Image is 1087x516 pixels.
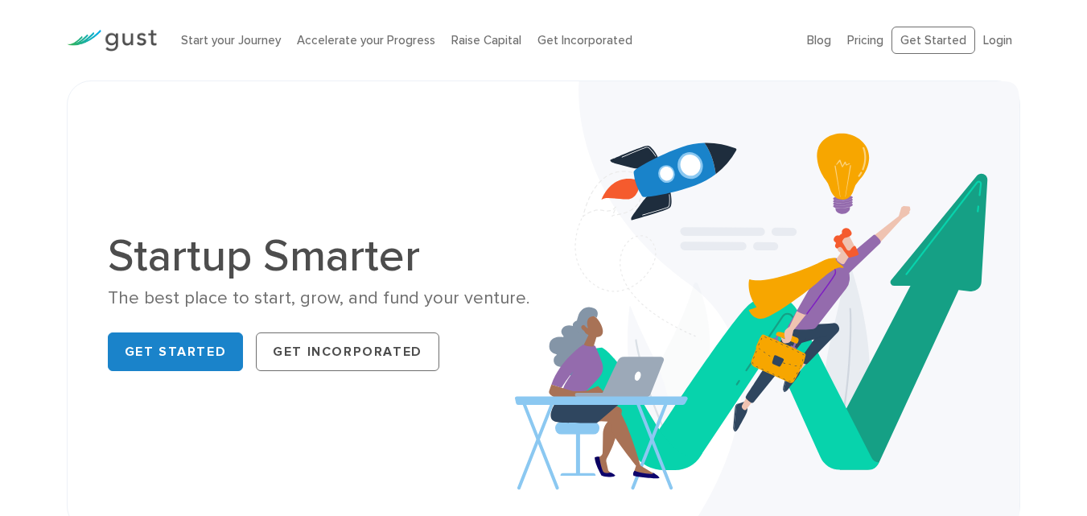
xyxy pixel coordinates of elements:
a: Accelerate your Progress [297,33,435,47]
div: The best place to start, grow, and fund your venture. [108,287,532,310]
h1: Startup Smarter [108,233,532,279]
a: Get Incorporated [256,332,439,371]
a: Raise Capital [451,33,521,47]
a: Blog [807,33,831,47]
a: Start your Journey [181,33,281,47]
a: Get Started [108,332,244,371]
a: Login [983,33,1012,47]
a: Pricing [847,33,883,47]
a: Get Incorporated [537,33,632,47]
a: Get Started [891,27,975,55]
img: Gust Logo [67,30,157,52]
